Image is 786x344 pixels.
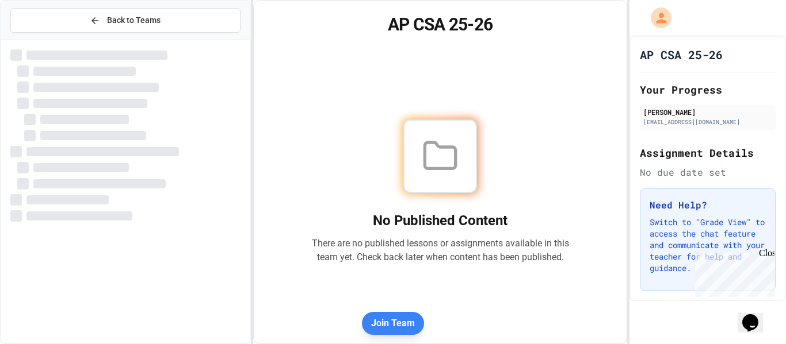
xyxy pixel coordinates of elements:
button: Back to Teams [10,8,241,33]
p: There are no published lessons or assignments available in this team yet. Check back later when c... [311,237,569,264]
div: No due date set [640,165,776,179]
iframe: chat widget [738,298,774,333]
div: Chat with us now!Close [5,5,79,73]
h2: No Published Content [311,211,569,230]
div: [EMAIL_ADDRESS][DOMAIN_NAME] [643,118,772,126]
span: Back to Teams [107,14,161,26]
h1: AP CSA 25-26 [640,47,723,63]
h3: Need Help? [650,198,766,212]
div: [PERSON_NAME] [643,107,772,117]
button: Join Team [362,312,424,335]
p: Switch to "Grade View" to access the chat feature and communicate with your teacher for help and ... [650,217,766,274]
div: My Account [639,5,674,31]
h2: Your Progress [640,82,776,98]
iframe: chat widget [690,248,774,297]
h2: Assignment Details [640,145,776,161]
h1: AP CSA 25-26 [268,14,613,35]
